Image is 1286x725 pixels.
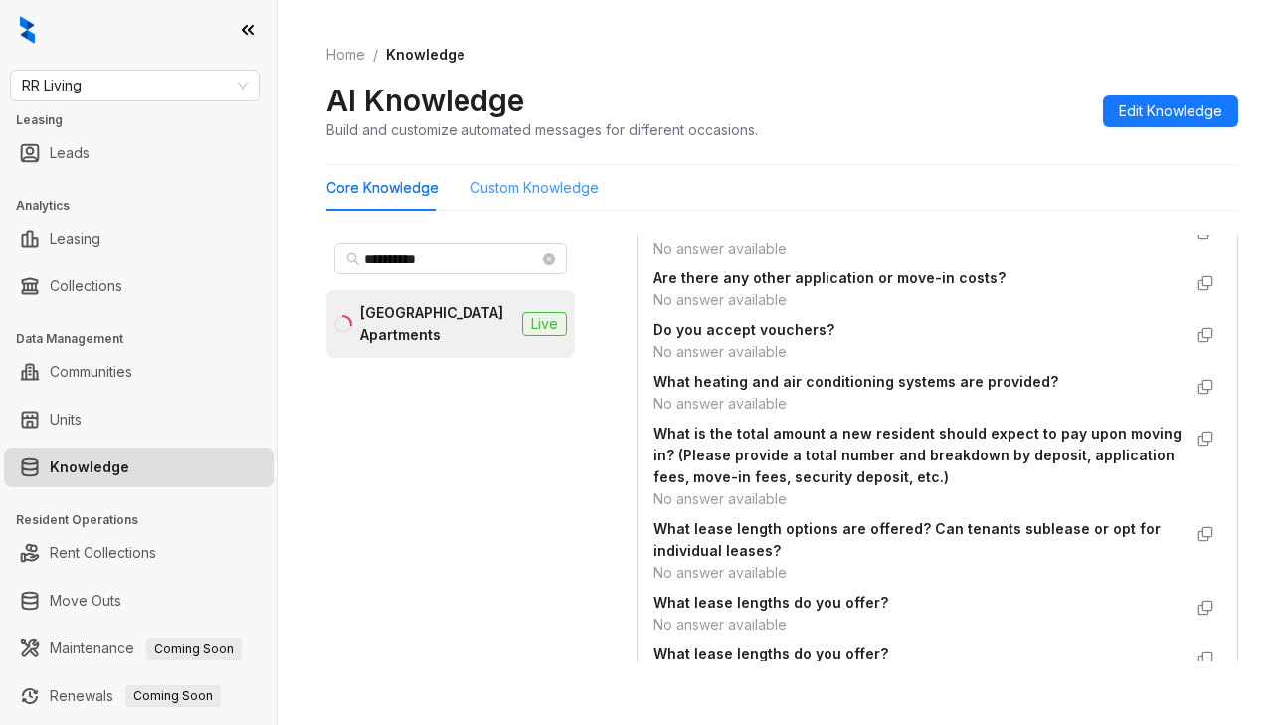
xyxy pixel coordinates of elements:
strong: What is the total amount a new resident should expect to pay upon moving in? (Please provide a to... [653,425,1182,485]
li: Leasing [4,219,274,259]
strong: What lease lengths do you offer? [653,645,888,662]
li: Collections [4,267,274,306]
span: Knowledge [386,46,465,63]
span: close-circle [543,253,555,265]
h2: AI Knowledge [326,82,524,119]
span: RR Living [22,71,248,100]
a: Units [50,400,82,440]
a: Knowledge [50,448,129,487]
li: / [373,44,378,66]
strong: Do you accept vouchers? [653,321,834,338]
span: Live [522,312,567,336]
button: Edit Knowledge [1103,95,1238,127]
li: Rent Collections [4,533,274,573]
div: No answer available [653,488,1182,510]
div: No answer available [653,562,1182,584]
strong: What lease length options are offered? Can tenants sublease or opt for individual leases? [653,520,1161,559]
span: Coming Soon [146,638,242,660]
span: Edit Knowledge [1119,100,1222,122]
h3: Data Management [16,330,277,348]
strong: What lease lengths do you offer? [653,594,888,611]
div: Build and customize automated messages for different occasions. [326,119,758,140]
li: Units [4,400,274,440]
a: Leasing [50,219,100,259]
img: logo [20,16,35,44]
strong: Are there any other application or move-in costs? [653,270,1006,286]
div: Core Knowledge [326,177,439,199]
a: Communities [50,352,132,392]
a: Rent Collections [50,533,156,573]
div: No answer available [653,393,1182,415]
li: Move Outs [4,581,274,621]
strong: What heating and air conditioning systems are provided? [653,373,1058,390]
strong: Are lease guarantors allowed, and what are the policies/requirements? [653,218,1158,235]
div: No answer available [653,614,1182,635]
li: Communities [4,352,274,392]
a: Move Outs [50,581,121,621]
div: No answer available [653,289,1182,311]
div: No answer available [653,341,1182,363]
li: Renewals [4,676,274,716]
h3: Analytics [16,197,277,215]
a: Leads [50,133,90,173]
div: Custom Knowledge [470,177,599,199]
span: Coming Soon [125,685,221,707]
li: Leads [4,133,274,173]
div: [GEOGRAPHIC_DATA] Apartments [360,302,514,346]
a: Collections [50,267,122,306]
span: search [346,252,360,266]
li: Maintenance [4,629,274,668]
h3: Leasing [16,111,277,129]
a: RenewalsComing Soon [50,676,221,716]
a: Home [322,44,369,66]
div: No answer available [653,238,1182,260]
li: Knowledge [4,448,274,487]
h3: Resident Operations [16,511,277,529]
